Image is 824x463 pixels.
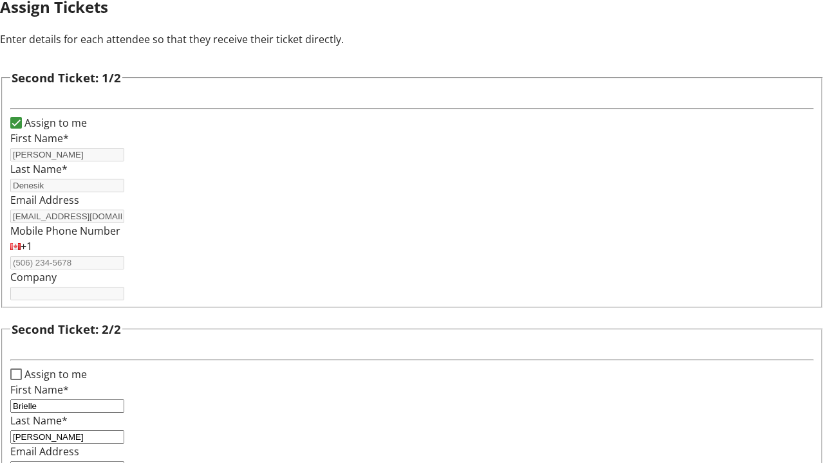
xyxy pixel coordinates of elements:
[12,320,121,338] h3: Second Ticket: 2/2
[22,367,87,382] label: Assign to me
[10,256,124,269] input: (506) 234-5678
[10,131,69,145] label: First Name*
[22,115,87,131] label: Assign to me
[10,444,79,458] label: Email Address
[10,383,69,397] label: First Name*
[10,162,68,176] label: Last Name*
[12,69,121,87] h3: Second Ticket: 1/2
[10,270,57,284] label: Company
[10,224,120,238] label: Mobile Phone Number
[10,193,79,207] label: Email Address
[10,413,68,428] label: Last Name*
